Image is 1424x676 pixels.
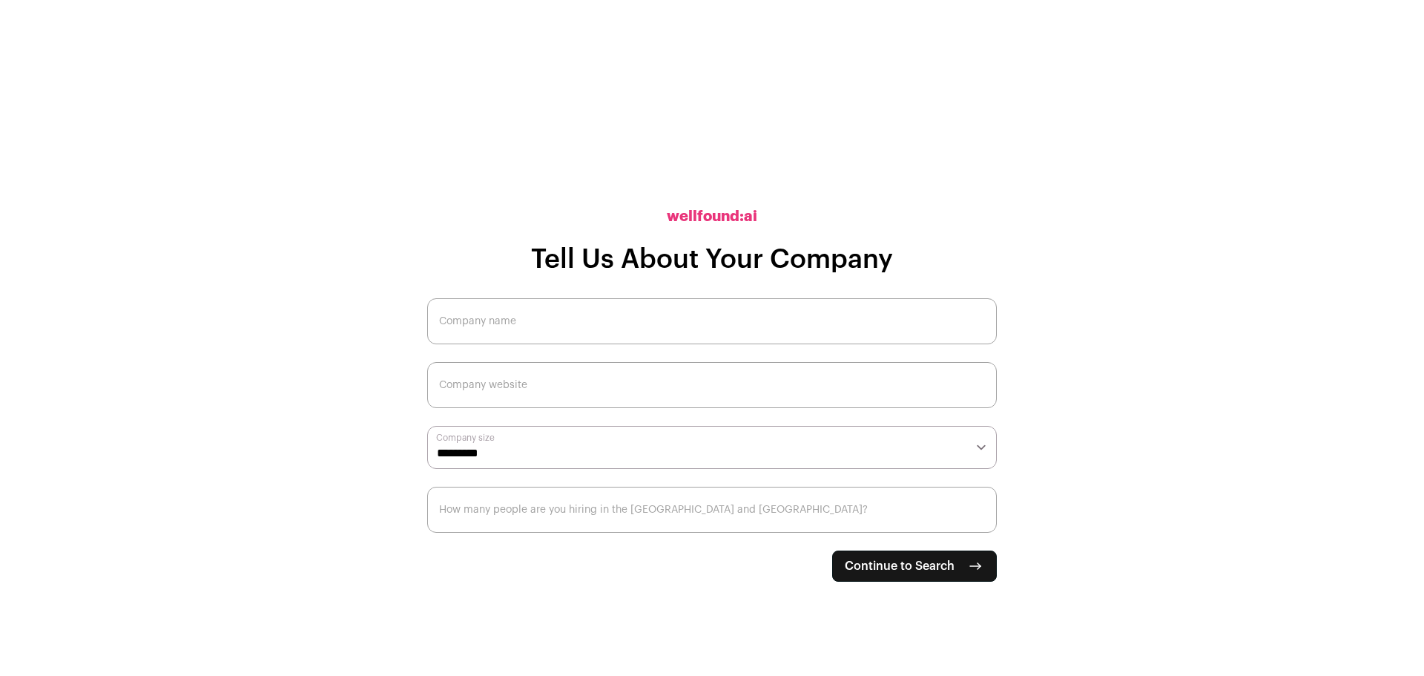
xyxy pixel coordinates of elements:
[667,206,757,227] h2: wellfound:ai
[832,551,997,582] button: Continue to Search
[427,487,997,533] input: How many people are you hiring in the US and Canada?
[427,362,997,408] input: Company website
[427,298,997,344] input: Company name
[531,245,893,275] h1: Tell Us About Your Company
[845,557,955,575] span: Continue to Search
